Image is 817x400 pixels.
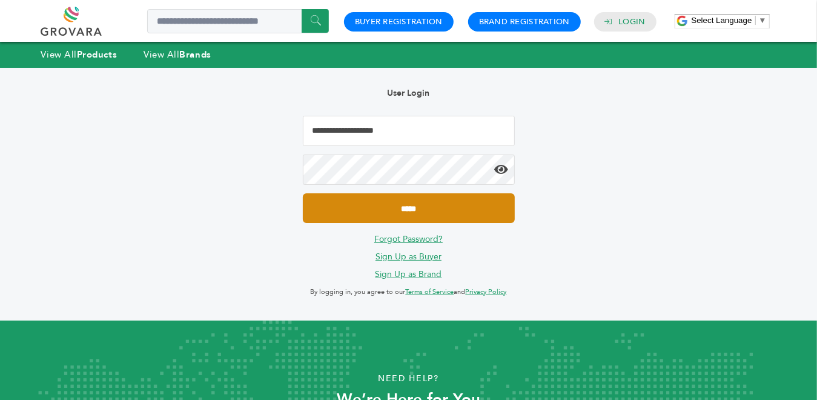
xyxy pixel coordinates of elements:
[375,251,442,262] a: Sign Up as Buyer
[406,287,454,296] a: Terms of Service
[759,16,767,25] span: ▼
[374,233,443,245] a: Forgot Password?
[618,16,645,27] a: Login
[41,48,117,61] a: View AllProducts
[388,87,430,99] b: User Login
[692,16,752,25] span: Select Language
[692,16,767,25] a: Select Language​
[355,16,443,27] a: Buyer Registration
[303,155,515,185] input: Password
[77,48,117,61] strong: Products
[179,48,211,61] strong: Brands
[375,268,442,280] a: Sign Up as Brand
[303,116,515,146] input: Email Address
[144,48,211,61] a: View AllBrands
[41,370,776,388] p: Need Help?
[479,16,570,27] a: Brand Registration
[147,9,329,33] input: Search a product or brand...
[303,285,515,299] p: By logging in, you agree to our and
[466,287,507,296] a: Privacy Policy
